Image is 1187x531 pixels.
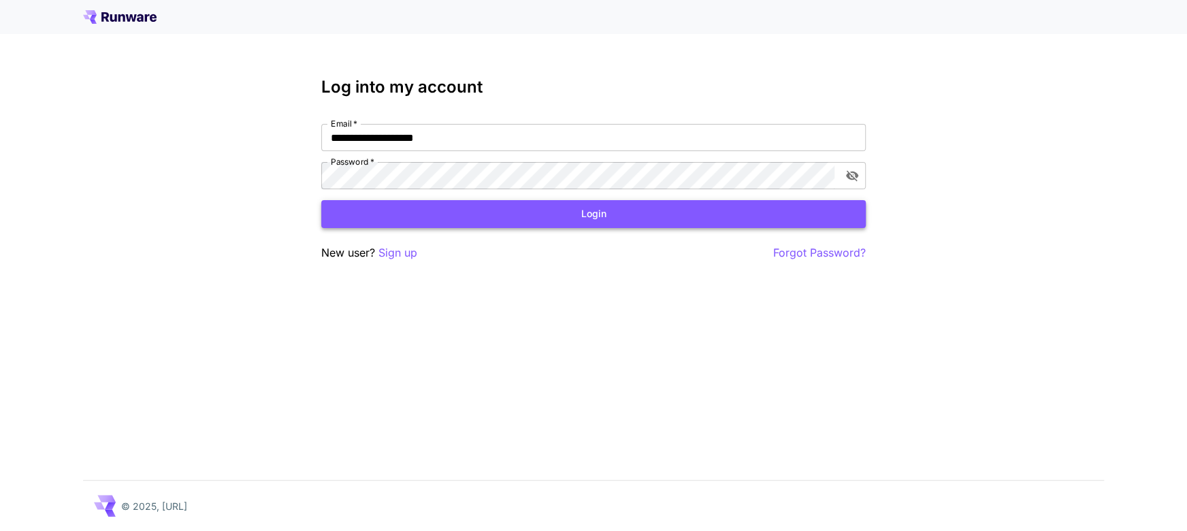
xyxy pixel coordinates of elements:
label: Password [331,156,374,167]
button: Login [321,200,866,228]
button: Sign up [378,244,417,261]
button: toggle password visibility [840,163,864,188]
p: New user? [321,244,417,261]
label: Email [331,118,357,129]
button: Forgot Password? [773,244,866,261]
p: © 2025, [URL] [121,499,187,513]
h3: Log into my account [321,78,866,97]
